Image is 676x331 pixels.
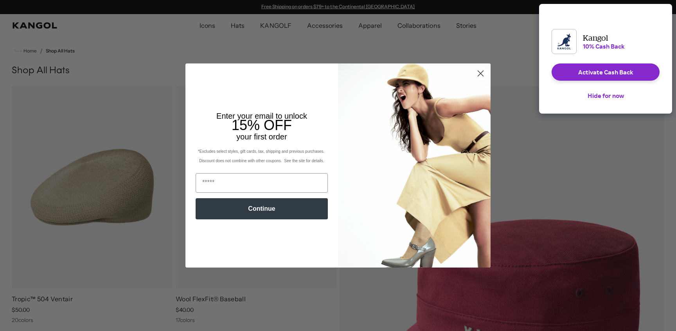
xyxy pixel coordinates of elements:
[196,173,328,193] input: Email
[198,149,325,163] span: *Excludes select styles, gift cards, tax, shipping and previous purchases. Discount does not comb...
[216,112,307,120] span: Enter your email to unlock
[474,67,487,80] button: Close dialog
[196,198,328,219] button: Continue
[236,132,287,141] span: your first order
[338,63,491,267] img: 93be19ad-e773-4382-80b9-c9d740c9197f.jpeg
[232,117,292,133] span: 15% OFF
